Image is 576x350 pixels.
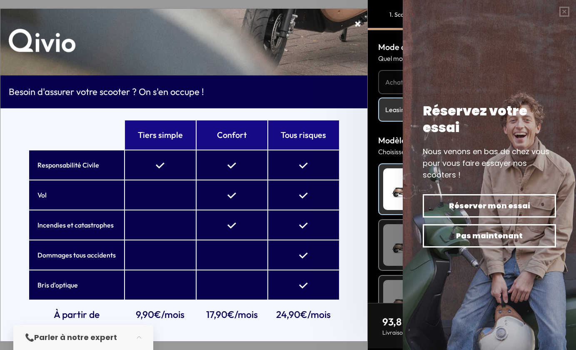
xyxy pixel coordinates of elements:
b: Vol [37,191,47,199]
th: Confort [197,120,267,150]
b: Responsabilité Civile [37,161,99,169]
td: 24,90€/mois [268,300,339,330]
img: logo qivio [9,25,77,59]
p: Quel mode de paiement vous convient le mieux ? [378,53,566,63]
div: Besoin d'assurer votre scooter ? On s'en occupe ! [0,75,367,109]
p: Choisissez la puissance de votre moteur : [378,147,566,157]
span: × [354,15,361,32]
b: Bris d'optique [37,281,78,289]
p: Livraison estimée : [382,328,450,337]
td: 17,90€/mois [197,300,267,330]
b: Incendies et catastrophes [37,221,114,229]
img: Scooter Leasing [383,224,425,266]
p: 93,8 € / mois [382,315,450,328]
h4: Leasing [385,105,559,115]
h3: Modèle [378,134,566,147]
td: À partir de [29,300,124,330]
th: Tiers simple [125,120,196,150]
td: 9,90€/mois [125,300,196,330]
img: Scooter Leasing [383,168,425,210]
img: Scooter Leasing [383,280,425,322]
a: Achat [378,70,566,94]
b: Dommages tous accidents [37,251,116,259]
h3: Mode de paiement [378,41,566,53]
th: Tous risques [268,120,339,150]
h4: Achat [385,77,559,87]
